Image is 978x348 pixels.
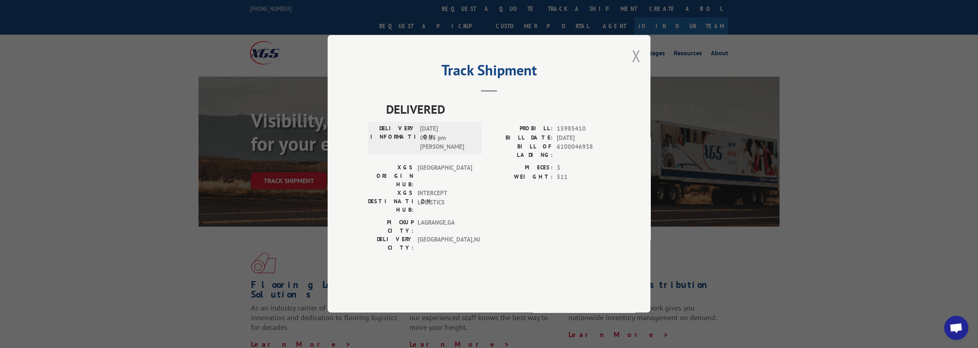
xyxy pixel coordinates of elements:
label: DELIVERY CITY: [368,235,414,252]
span: 511 [557,173,610,182]
label: PROBILL: [489,125,553,134]
span: 15985410 [557,125,610,134]
label: WEIGHT: [489,173,553,182]
label: XGS DESTINATION HUB: [368,189,414,215]
span: 6100046938 [557,143,610,160]
label: BILL OF LADING: [489,143,553,160]
label: DELIVERY INFORMATION: [370,125,416,152]
span: LAGRANGE , GA [418,219,472,235]
label: PICKUP CITY: [368,219,414,235]
span: [DATE] 03:15 pm [PERSON_NAME] [420,125,474,152]
button: Close modal [631,45,640,67]
div: Open chat [944,316,968,340]
span: INTERCEPT LOGISTICS [418,189,472,215]
h2: Track Shipment [368,65,610,80]
span: [GEOGRAPHIC_DATA] [418,164,472,189]
span: 3 [557,164,610,173]
span: [DATE] [557,133,610,143]
span: [GEOGRAPHIC_DATA] , NJ [418,235,472,252]
label: BILL DATE: [489,133,553,143]
label: XGS ORIGIN HUB: [368,164,414,189]
span: DELIVERED [386,100,610,119]
label: PIECES: [489,164,553,173]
